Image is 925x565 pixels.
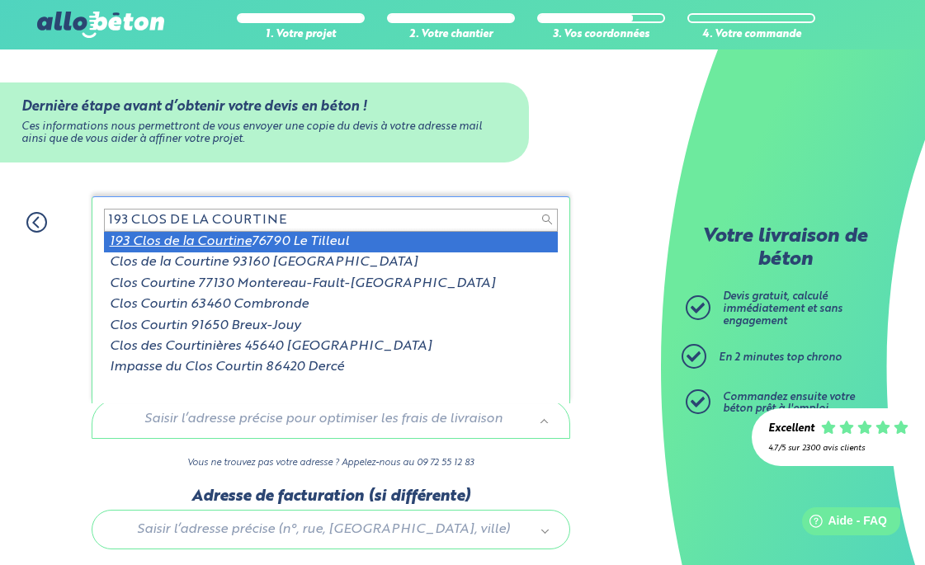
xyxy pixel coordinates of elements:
[104,274,558,294] div: Clos Courtine 77130 Montereau-Fault-[GEOGRAPHIC_DATA]
[104,252,558,273] div: Clos de la Courtine 93160 [GEOGRAPHIC_DATA]
[104,357,558,378] div: Impasse du Clos Courtin 86420 Dercé
[104,294,558,315] div: Clos Courtin 63460 Combronde
[104,316,558,337] div: Clos Courtin 91650 Breux-Jouy
[110,235,252,248] span: 193 Clos de la Courtine
[104,232,558,252] div: 76790 Le Tilleul
[778,501,907,547] iframe: Help widget launcher
[104,337,558,357] div: Clos des Courtinières 45640 [GEOGRAPHIC_DATA]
